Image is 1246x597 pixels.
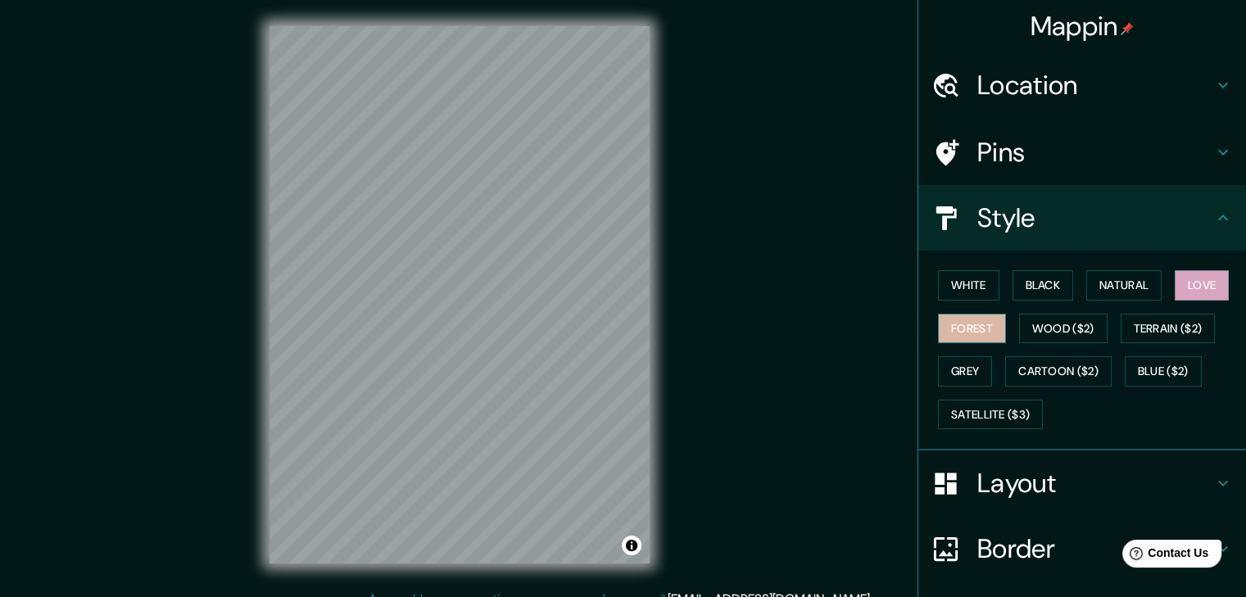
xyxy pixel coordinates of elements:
[977,136,1213,169] h4: Pins
[1013,270,1074,301] button: Black
[918,185,1246,251] div: Style
[1005,356,1112,387] button: Cartoon ($2)
[918,120,1246,185] div: Pins
[1019,314,1108,344] button: Wood ($2)
[938,270,999,301] button: White
[1175,270,1229,301] button: Love
[1121,314,1216,344] button: Terrain ($2)
[918,52,1246,118] div: Location
[1121,22,1134,35] img: pin-icon.png
[918,450,1246,516] div: Layout
[1086,270,1162,301] button: Natural
[1031,10,1135,43] h4: Mappin
[622,536,641,555] button: Toggle attribution
[918,516,1246,581] div: Border
[977,467,1213,500] h4: Layout
[977,532,1213,565] h4: Border
[1100,533,1228,579] iframe: Help widget launcher
[977,201,1213,234] h4: Style
[938,314,1006,344] button: Forest
[977,69,1213,102] h4: Location
[1125,356,1202,387] button: Blue ($2)
[938,400,1043,430] button: Satellite ($3)
[270,26,650,563] canvas: Map
[938,356,992,387] button: Grey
